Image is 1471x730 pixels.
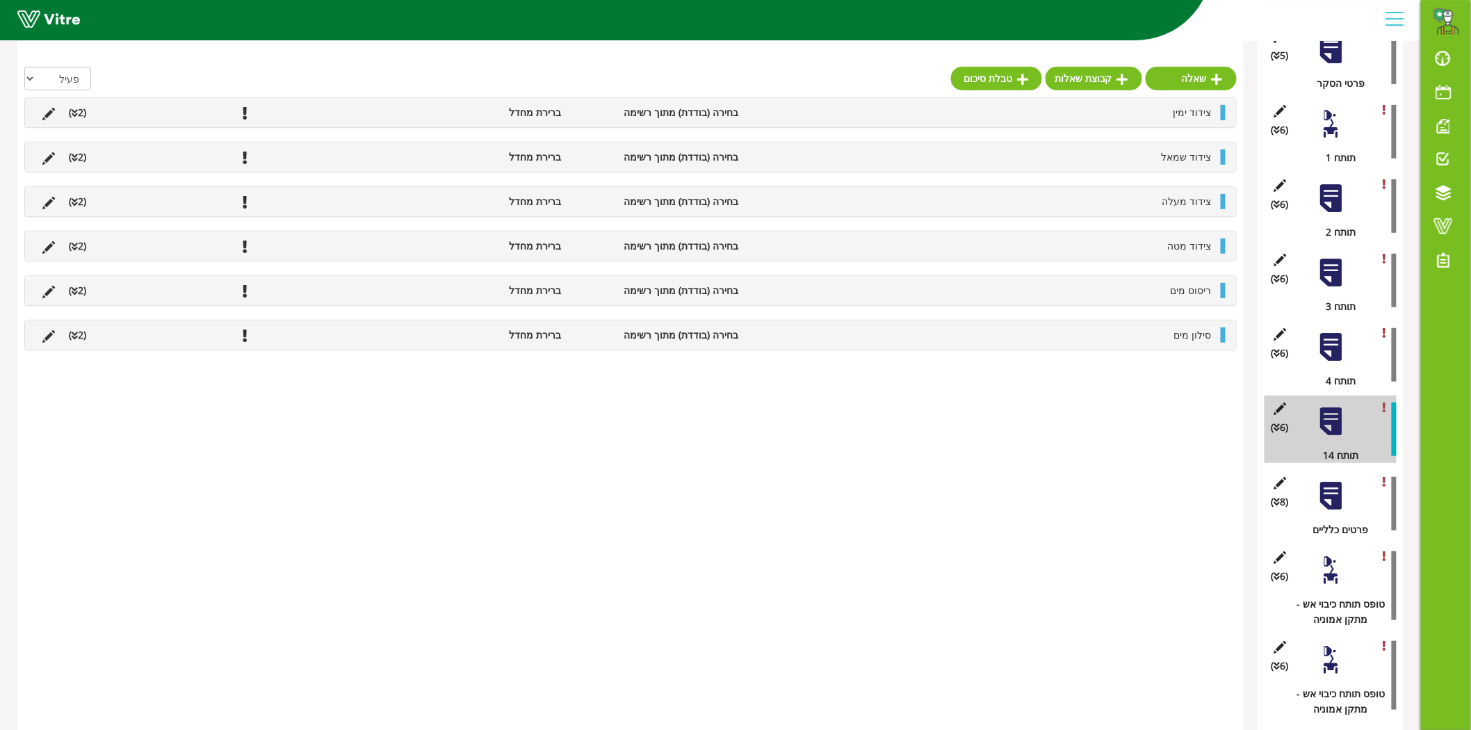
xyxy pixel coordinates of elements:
img: 897bc536-eca2-4555-8113-f4e94471148c.png [1433,7,1461,35]
a: שאלה [1146,67,1237,90]
li: (2 ) [62,283,93,298]
span: (5 ) [1271,48,1289,63]
span: (6 ) [1271,271,1289,286]
li: בחירה (בודדת) מתוך רשימה [568,194,745,209]
span: (8 ) [1271,494,1289,510]
div: טופס תותח כיבוי אש - מתקן אמוניה [1275,686,1397,717]
span: (6 ) [1271,346,1289,361]
a: טבלת סיכום [951,67,1042,90]
li: ברירת מחדל [391,327,568,343]
div: פרטי הסקר [1275,76,1397,91]
div: תותח 1 [1275,150,1397,165]
span: צידוד מטה [1168,239,1212,252]
li: ברירת מחדל [391,105,568,120]
span: (6 ) [1271,122,1289,138]
span: (6 ) [1271,197,1289,212]
li: (2 ) [62,149,93,165]
li: ברירת מחדל [391,238,568,254]
span: צידוד מעלה [1162,195,1212,208]
li: בחירה (בודדת) מתוך רשימה [568,327,745,343]
span: (6 ) [1271,569,1289,584]
li: ברירת מחדל [391,194,568,209]
li: (2 ) [62,238,93,254]
span: (6 ) [1271,658,1289,674]
span: סילון מים [1174,328,1212,341]
span: (6 ) [1271,420,1289,435]
li: בחירה (בודדת) מתוך רשימה [568,105,745,120]
li: בחירה (בודדת) מתוך רשימה [568,238,745,254]
div: תותח 14 [1275,448,1397,463]
div: פרטים כלליים [1275,522,1397,537]
div: תותח 3 [1275,299,1397,314]
span: צידוד ימין [1173,106,1212,119]
li: בחירה (בודדת) מתוך רשימה [568,283,745,298]
li: (2 ) [62,327,93,343]
li: (2 ) [62,105,93,120]
div: תותח 4 [1275,373,1397,389]
a: קבוצת שאלות [1046,67,1142,90]
span: צידוד שמאל [1162,150,1212,163]
span: ריסוס מים [1171,284,1212,297]
li: ברירת מחדל [391,283,568,298]
div: תותח 2 [1275,225,1397,240]
li: (2 ) [62,194,93,209]
li: בחירה (בודדת) מתוך רשימה [568,149,745,165]
div: טופס תותח כיבוי אש - מתקן אמוניה [1275,597,1397,627]
li: ברירת מחדל [391,149,568,165]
